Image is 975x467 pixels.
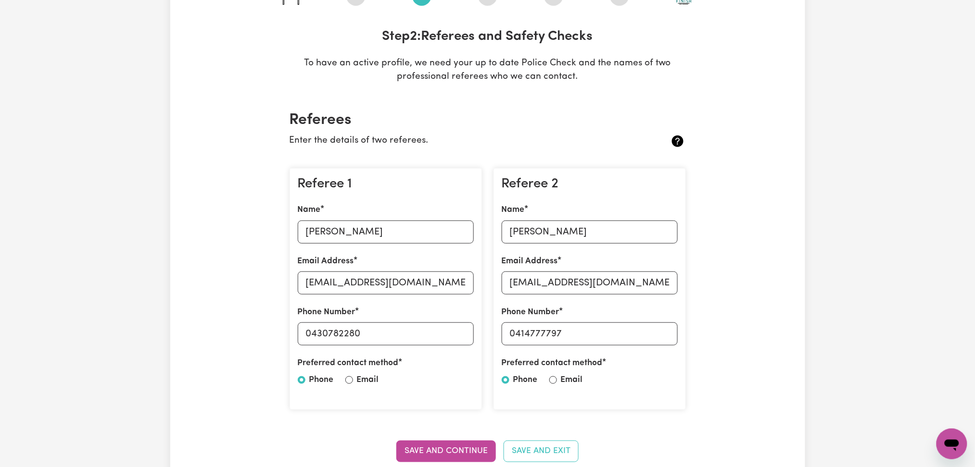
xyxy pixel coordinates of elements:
iframe: Button to launch messaging window [937,429,967,459]
h3: Referee 2 [502,176,678,193]
label: Email [357,374,379,386]
button: Save and Continue [396,441,496,462]
label: Phone Number [298,306,355,319]
label: Email [561,374,583,386]
label: Email Address [298,255,354,268]
h3: Referee 1 [298,176,474,193]
label: Preferred contact method [502,357,603,369]
label: Phone Number [502,306,559,319]
h2: Referees [290,111,686,129]
label: Email Address [502,255,558,268]
p: Enter the details of two referees. [290,134,620,148]
label: Preferred contact method [298,357,399,369]
p: To have an active profile, we need your up to date Police Check and the names of two professional... [282,57,694,85]
label: Name [298,204,321,216]
h3: Step 2 : Referees and Safety Checks [282,29,694,45]
label: Phone [513,374,538,386]
label: Phone [309,374,334,386]
label: Name [502,204,525,216]
button: Save and Exit [504,441,579,462]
